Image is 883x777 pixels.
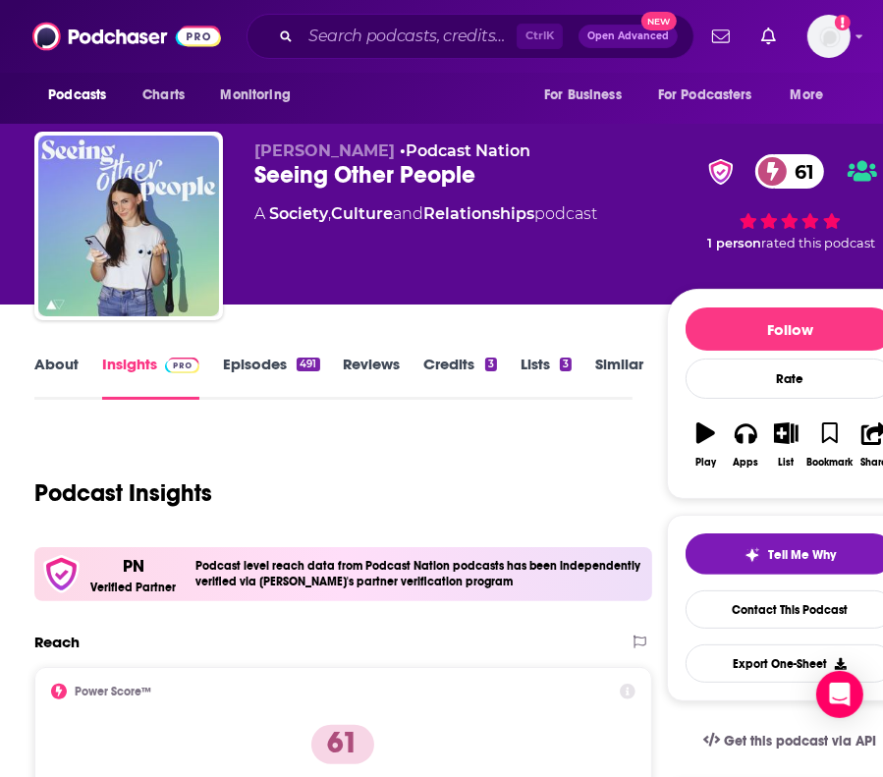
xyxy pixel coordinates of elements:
[344,355,401,400] a: Reviews
[254,141,395,160] span: [PERSON_NAME]
[102,355,199,400] a: InsightsPodchaser Pro
[423,204,534,223] a: Relationships
[90,582,176,593] h5: Verified Partner
[753,20,784,53] a: Show notifications dropdown
[34,355,79,400] a: About
[32,18,221,55] img: Podchaser - Follow, Share and Rate Podcasts
[724,733,876,749] span: Get this podcast via API
[702,159,740,185] img: verified Badge
[38,136,219,316] img: Seeing Other People
[393,204,423,223] span: and
[517,24,563,49] span: Ctrl K
[406,141,530,160] a: Podcast Nation
[816,671,863,718] div: Open Intercom Messenger
[641,12,677,30] span: New
[686,410,726,480] button: Play
[658,82,752,109] span: For Podcasters
[755,154,824,189] a: 61
[34,633,80,651] h2: Reach
[733,457,758,469] div: Apps
[777,77,849,114] button: open menu
[269,204,328,223] a: Society
[745,547,760,563] img: tell me why sparkle
[726,410,766,480] button: Apps
[400,141,530,160] span: •
[48,82,106,109] span: Podcasts
[521,355,572,400] a: Lists3
[123,555,144,577] p: PN
[704,20,738,53] a: Show notifications dropdown
[807,15,851,58] span: Logged in as GregKubie
[485,358,497,371] div: 3
[42,555,81,593] img: verfied icon
[587,31,669,41] span: Open Advanced
[34,77,132,114] button: open menu
[645,77,781,114] button: open menu
[806,410,855,480] button: Bookmark
[195,559,644,588] h4: Podcast level reach data from Podcast Nation podcasts has been independently verified via [PERSON...
[130,77,196,114] a: Charts
[142,82,185,109] span: Charts
[807,15,851,58] img: User Profile
[530,77,646,114] button: open menu
[544,82,622,109] span: For Business
[247,14,694,59] div: Search podcasts, credits, & more...
[301,21,517,52] input: Search podcasts, credits, & more...
[220,82,290,109] span: Monitoring
[579,25,678,48] button: Open AdvancedNew
[328,204,331,223] span: ,
[254,202,597,226] div: A podcast
[223,355,319,400] a: Episodes491
[424,355,497,400] a: Credits3
[778,457,794,469] div: List
[75,685,151,698] h2: Power Score™
[761,236,875,250] span: rated this podcast
[297,358,319,371] div: 491
[835,15,851,30] svg: Add a profile image
[775,154,824,189] span: 61
[766,410,806,480] button: List
[791,82,824,109] span: More
[595,355,643,400] a: Similar
[311,725,374,764] p: 61
[807,457,854,469] div: Bookmark
[807,15,851,58] button: Show profile menu
[165,358,199,373] img: Podchaser Pro
[768,547,836,563] span: Tell Me Why
[707,236,761,250] span: 1 person
[695,457,716,469] div: Play
[560,358,572,371] div: 3
[206,77,315,114] button: open menu
[331,204,393,223] a: Culture
[34,478,212,508] h1: Podcast Insights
